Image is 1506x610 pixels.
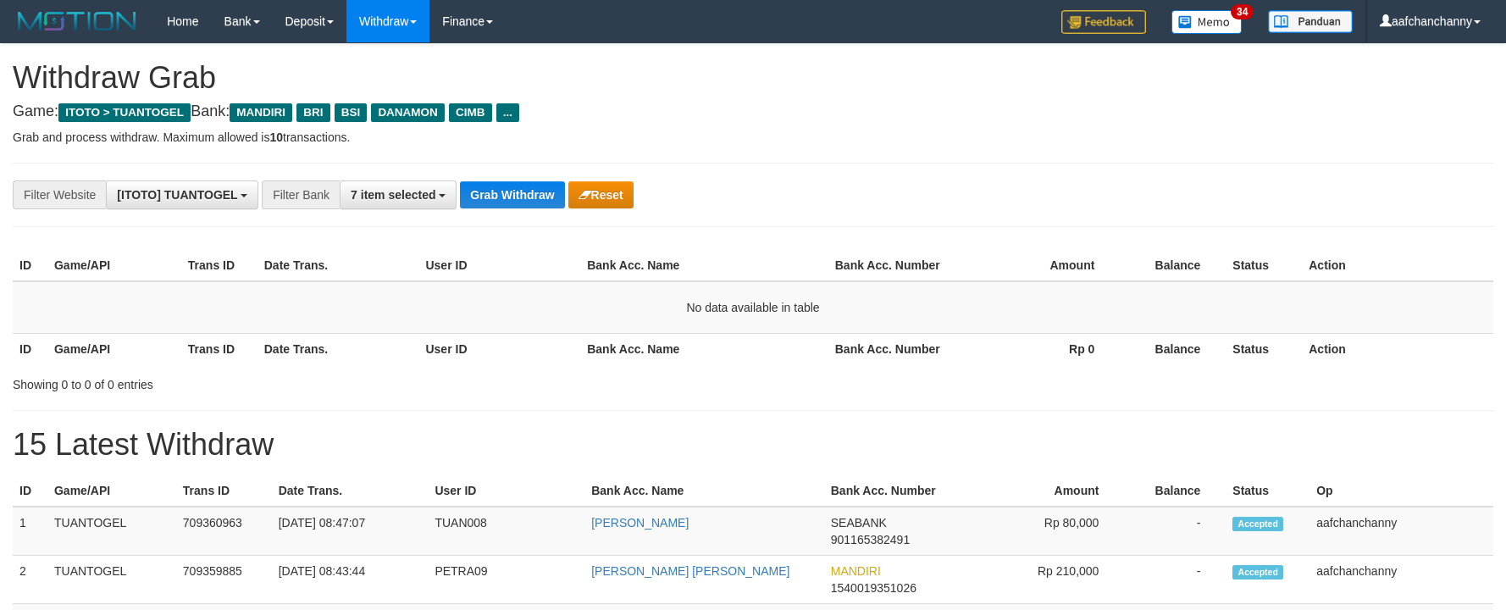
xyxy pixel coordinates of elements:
[47,556,176,604] td: TUANTOGEL
[1124,507,1226,556] td: -
[47,250,181,281] th: Game/API
[580,250,828,281] th: Bank Acc. Name
[1268,10,1353,33] img: panduan.png
[831,564,881,578] span: MANDIRI
[568,181,634,208] button: Reset
[371,103,445,122] span: DANAMON
[418,250,580,281] th: User ID
[13,8,141,34] img: MOTION_logo.png
[117,188,237,202] span: [ITOTO] TUANTOGEL
[1232,565,1283,579] span: Accepted
[351,188,435,202] span: 7 item selected
[1232,517,1283,531] span: Accepted
[257,333,419,364] th: Date Trans.
[962,333,1121,364] th: Rp 0
[176,475,272,507] th: Trans ID
[47,333,181,364] th: Game/API
[262,180,340,209] div: Filter Bank
[584,475,824,507] th: Bank Acc. Name
[1231,4,1254,19] span: 34
[831,516,887,530] span: SEABANK
[1124,475,1226,507] th: Balance
[13,333,47,364] th: ID
[47,507,176,556] td: TUANTOGEL
[1302,333,1493,364] th: Action
[176,507,272,556] td: 709360963
[13,61,1493,95] h1: Withdraw Grab
[13,475,47,507] th: ID
[1309,475,1493,507] th: Op
[1124,556,1226,604] td: -
[428,507,584,556] td: TUAN008
[972,507,1125,556] td: Rp 80,000
[272,475,429,507] th: Date Trans.
[496,103,519,122] span: ...
[13,180,106,209] div: Filter Website
[1309,507,1493,556] td: aafchanchanny
[181,250,257,281] th: Trans ID
[13,129,1493,146] p: Grab and process withdraw. Maximum allowed is transactions.
[230,103,292,122] span: MANDIRI
[181,333,257,364] th: Trans ID
[418,333,580,364] th: User ID
[1120,333,1226,364] th: Balance
[1171,10,1243,34] img: Button%20Memo.svg
[13,369,615,393] div: Showing 0 to 0 of 0 entries
[1226,250,1302,281] th: Status
[591,516,689,530] a: [PERSON_NAME]
[449,103,492,122] span: CIMB
[47,475,176,507] th: Game/API
[828,250,962,281] th: Bank Acc. Number
[340,180,457,209] button: 7 item selected
[269,130,283,144] strong: 10
[106,180,258,209] button: [ITOTO] TUANTOGEL
[13,103,1493,120] h4: Game: Bank:
[591,564,789,578] a: [PERSON_NAME] [PERSON_NAME]
[1120,250,1226,281] th: Balance
[13,281,1493,334] td: No data available in table
[972,475,1125,507] th: Amount
[13,507,47,556] td: 1
[824,475,972,507] th: Bank Acc. Number
[13,556,47,604] td: 2
[296,103,329,122] span: BRI
[13,250,47,281] th: ID
[428,475,584,507] th: User ID
[176,556,272,604] td: 709359885
[1309,556,1493,604] td: aafchanchanny
[831,581,916,595] span: Copy 1540019351026 to clipboard
[58,103,191,122] span: ITOTO > TUANTOGEL
[972,556,1125,604] td: Rp 210,000
[272,556,429,604] td: [DATE] 08:43:44
[272,507,429,556] td: [DATE] 08:47:07
[1061,10,1146,34] img: Feedback.jpg
[1302,250,1493,281] th: Action
[460,181,564,208] button: Grab Withdraw
[828,333,962,364] th: Bank Acc. Number
[257,250,419,281] th: Date Trans.
[428,556,584,604] td: PETRA09
[335,103,368,122] span: BSI
[1226,475,1309,507] th: Status
[580,333,828,364] th: Bank Acc. Name
[13,428,1493,462] h1: 15 Latest Withdraw
[962,250,1121,281] th: Amount
[831,533,910,546] span: Copy 901165382491 to clipboard
[1226,333,1302,364] th: Status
